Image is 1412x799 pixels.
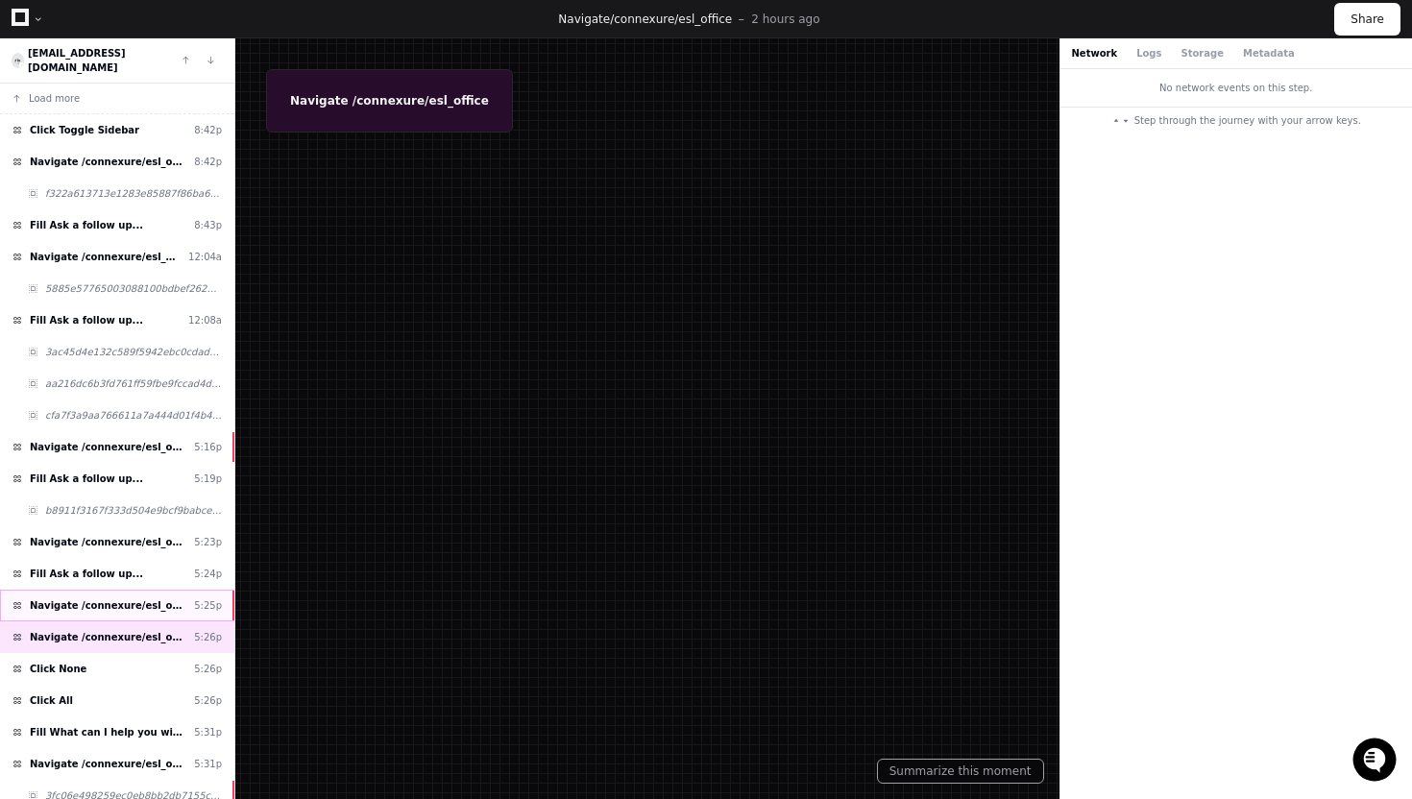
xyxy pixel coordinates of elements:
button: Logs [1136,46,1161,61]
span: Click Toggle Sidebar [30,123,139,137]
span: Load more [29,91,80,106]
iframe: Open customer support [1351,736,1402,787]
div: Start new chat [65,143,315,162]
span: 5885e57765003088100bdbef26277f5e [45,281,222,296]
button: Storage [1181,46,1223,61]
span: cfa7f3a9aa766611a7a444d01f4b403c [45,408,222,423]
span: /connexure/esl_office [610,12,732,26]
span: Navigate /connexure/esl_office/player/* [30,757,186,771]
span: Navigate /connexure/esl_office/player/* [30,535,186,549]
div: 12:08a [188,313,222,327]
div: 5:23p [194,535,222,549]
span: Click All [30,693,73,708]
span: Step through the journey with your arrow keys. [1134,113,1361,128]
span: Fill Ask a follow up... [30,472,143,486]
a: [EMAIL_ADDRESS][DOMAIN_NAME] [28,48,126,73]
button: Network [1072,46,1118,61]
a: Powered byPylon [135,201,232,216]
span: f322a613713e1283e85887f86ba634de [45,186,222,201]
div: 12:04a [188,250,222,264]
div: We're available if you need us! [65,162,243,178]
div: 8:42p [194,155,222,169]
span: Navigate /connexure/esl_office/player/* [30,440,186,454]
button: Start new chat [327,149,350,172]
span: Click None [30,662,86,676]
span: Pylon [191,202,232,216]
button: Summarize this moment [877,759,1044,784]
div: 5:26p [194,693,222,708]
div: 8:43p [194,218,222,232]
span: Navigate /connexure/esl_office [30,630,186,644]
button: Share [1334,3,1400,36]
span: Navigate /connexure/esl_office/player/* [30,155,186,169]
div: 5:26p [194,630,222,644]
div: 5:16p [194,440,222,454]
div: 5:26p [194,662,222,676]
div: 5:25p [194,598,222,613]
span: Fill Ask a follow up... [30,218,143,232]
img: PlayerZero [19,19,58,58]
span: Navigate [558,12,610,26]
span: Fill What can I help you with? [30,725,186,739]
div: 5:19p [194,472,222,486]
button: Metadata [1243,46,1295,61]
span: b8911f3167f333d504e9bcf9babce297 [45,503,222,518]
div: Welcome [19,77,350,108]
span: aa216dc6b3fd761ff59fbe9fccad4dea [45,376,222,391]
img: 1736555170064-99ba0984-63c1-480f-8ee9-699278ef63ed [19,143,54,178]
div: 8:42p [194,123,222,137]
span: Fill Ask a follow up... [30,567,143,581]
div: 5:31p [194,757,222,771]
div: 5:24p [194,567,222,581]
img: 13.svg [12,55,22,67]
span: Navigate /connexure/esl_office/player/* [30,250,181,264]
span: Fill Ask a follow up... [30,313,143,327]
span: Navigate /connexure/esl_office/player/* (Migration Setup and Credential Issue) [30,598,186,613]
div: 5:31p [194,725,222,739]
span: 3ac45d4e132c589f5942ebc0cdad8140 [45,345,222,359]
p: 2 hours ago [751,12,819,27]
